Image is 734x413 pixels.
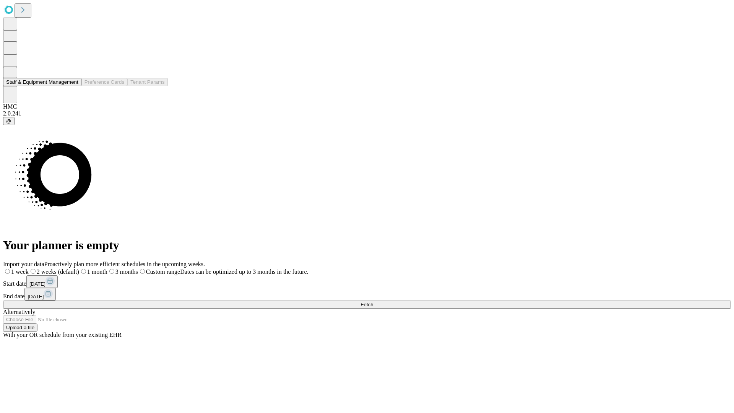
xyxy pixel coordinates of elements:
button: @ [3,117,15,125]
button: Tenant Params [127,78,168,86]
span: Import your data [3,261,44,267]
span: [DATE] [28,294,44,299]
input: 2 weeks (default) [31,269,36,274]
h1: Your planner is empty [3,238,731,252]
span: With your OR schedule from your existing EHR [3,332,122,338]
button: Fetch [3,301,731,309]
div: End date [3,288,731,301]
button: Upload a file [3,324,37,332]
span: Custom range [146,268,180,275]
div: Start date [3,275,731,288]
button: Preference Cards [81,78,127,86]
span: 1 week [11,268,29,275]
input: 3 months [109,269,114,274]
span: 2 weeks (default) [37,268,79,275]
span: Proactively plan more efficient schedules in the upcoming weeks. [44,261,205,267]
button: [DATE] [24,288,56,301]
span: 3 months [115,268,138,275]
button: [DATE] [26,275,58,288]
span: [DATE] [29,281,45,287]
input: 1 month [81,269,86,274]
span: Dates can be optimized up to 3 months in the future. [180,268,308,275]
input: Custom rangeDates can be optimized up to 3 months in the future. [140,269,145,274]
span: Alternatively [3,309,35,315]
span: 1 month [87,268,107,275]
div: 2.0.241 [3,110,731,117]
span: Fetch [361,302,373,307]
span: @ [6,118,11,124]
input: 1 week [5,269,10,274]
button: Staff & Equipment Management [3,78,81,86]
div: HMC [3,103,731,110]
